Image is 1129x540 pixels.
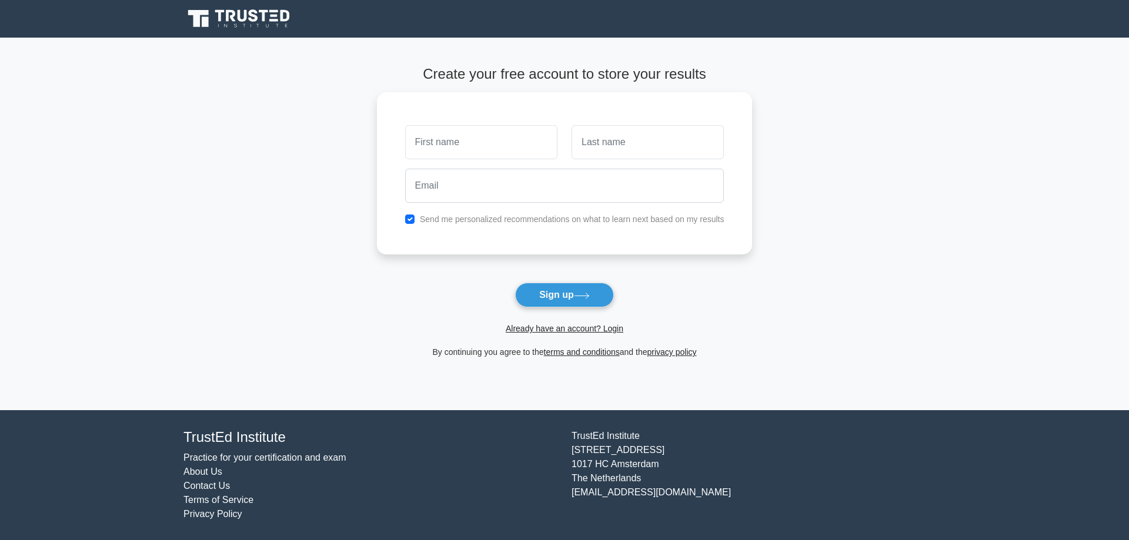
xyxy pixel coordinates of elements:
a: Practice for your certification and exam [183,452,346,462]
a: Contact Us [183,481,230,491]
a: privacy policy [647,347,697,357]
input: Email [405,169,724,203]
a: About Us [183,467,222,477]
a: Already have an account? Login [506,324,623,333]
a: Terms of Service [183,495,253,505]
a: Privacy Policy [183,509,242,519]
div: TrustEd Institute [STREET_ADDRESS] 1017 HC Amsterdam The Netherlands [EMAIL_ADDRESS][DOMAIN_NAME] [564,429,953,521]
input: Last name [572,125,724,159]
h4: Create your free account to store your results [377,66,753,83]
div: By continuing you agree to the and the [370,345,760,359]
h4: TrustEd Institute [183,429,557,446]
label: Send me personalized recommendations on what to learn next based on my results [420,214,724,224]
input: First name [405,125,557,159]
a: terms and conditions [544,347,620,357]
button: Sign up [515,283,614,307]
